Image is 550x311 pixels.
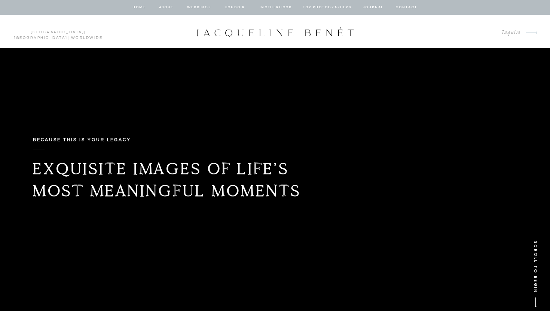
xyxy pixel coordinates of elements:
p: SCROLL TO BEGIN [530,241,539,304]
a: Weddings [186,4,212,11]
a: Motherhood [260,4,291,11]
a: journal [361,4,385,11]
a: home [132,4,146,11]
p: | | Worldwide [10,30,106,34]
a: contact [394,4,418,11]
a: Inquire [496,28,521,38]
b: Because this is your legacy [33,137,131,142]
a: [GEOGRAPHIC_DATA] [31,30,85,34]
b: Exquisite images of life’s most meaningful moments [33,159,301,201]
a: about [158,4,174,11]
a: [GEOGRAPHIC_DATA] [14,36,68,40]
a: for photographers [303,4,351,11]
a: BOUDOIR [224,4,246,11]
